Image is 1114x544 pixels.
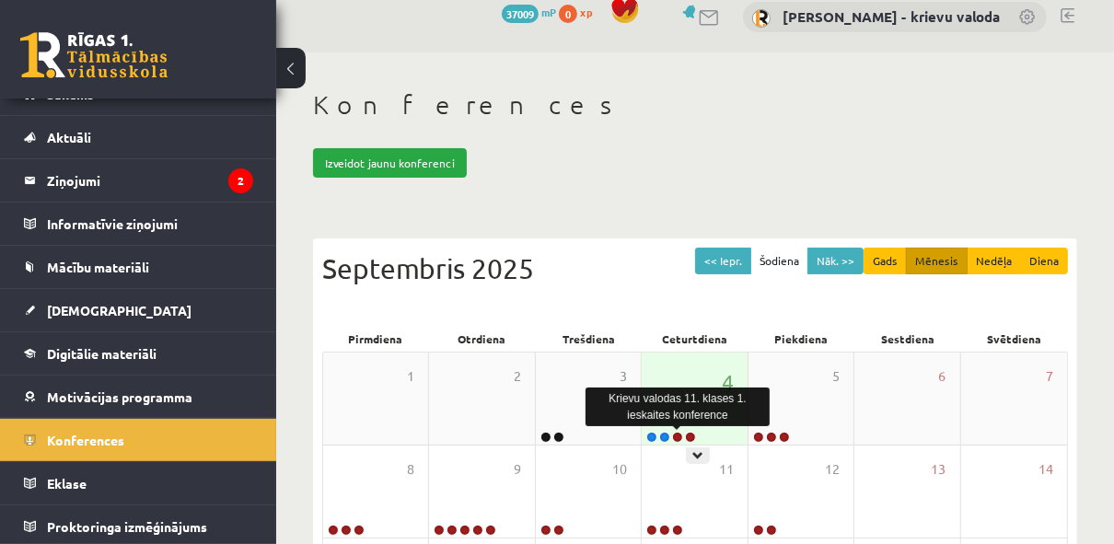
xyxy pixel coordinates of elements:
[47,432,124,448] span: Konferences
[24,246,253,288] a: Mācību materiāli
[642,326,748,352] div: Ceturtdiena
[750,248,808,274] button: Šodiena
[1046,366,1053,387] span: 7
[24,462,253,504] a: Eklase
[559,5,577,23] span: 0
[313,148,467,178] a: Izveidot jaunu konferenci
[541,5,556,19] span: mP
[24,289,253,331] a: [DEMOGRAPHIC_DATA]
[407,459,414,480] span: 8
[722,366,734,398] span: 4
[783,7,1000,26] a: [PERSON_NAME] - krievu valoda
[47,345,157,362] span: Digitālie materiāli
[807,248,864,274] button: Nāk. >>
[719,459,734,480] span: 11
[24,419,253,461] a: Konferences
[514,366,521,387] span: 2
[502,5,539,23] span: 37009
[612,459,627,480] span: 10
[313,89,1077,121] h1: Konferences
[322,326,429,352] div: Pirmdiena
[47,159,253,202] legend: Ziņojumi
[322,248,1068,289] div: Septembris 2025
[47,129,91,145] span: Aktuāli
[932,459,946,480] span: 13
[580,5,592,19] span: xp
[502,5,556,19] a: 37009 mP
[967,248,1021,274] button: Nedēļa
[47,388,192,405] span: Motivācijas programma
[228,168,253,193] i: 2
[20,32,168,78] a: Rīgas 1. Tālmācības vidusskola
[855,326,962,352] div: Sestdiena
[24,116,253,158] a: Aktuāli
[514,459,521,480] span: 9
[407,366,414,387] span: 1
[47,259,149,275] span: Mācību materiāli
[24,332,253,375] a: Digitālie materiāli
[1039,459,1053,480] span: 14
[825,459,840,480] span: 12
[961,326,1068,352] div: Svētdiena
[620,366,627,387] span: 3
[752,9,771,28] img: Ludmila Ziediņa - krievu valoda
[47,518,207,535] span: Proktoringa izmēģinājums
[24,159,253,202] a: Ziņojumi2
[47,302,191,318] span: [DEMOGRAPHIC_DATA]
[832,366,840,387] span: 5
[586,388,770,426] div: Krievu valodas 11. klases 1. ieskaites konference
[47,475,87,492] span: Eklase
[559,5,601,19] a: 0 xp
[24,203,253,245] a: Informatīvie ziņojumi
[1020,248,1068,274] button: Diena
[429,326,536,352] div: Otrdiena
[47,203,253,245] legend: Informatīvie ziņojumi
[24,376,253,418] a: Motivācijas programma
[906,248,968,274] button: Mēnesis
[748,326,855,352] div: Piekdiena
[864,248,907,274] button: Gads
[535,326,642,352] div: Trešdiena
[695,248,751,274] button: << Iepr.
[939,366,946,387] span: 6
